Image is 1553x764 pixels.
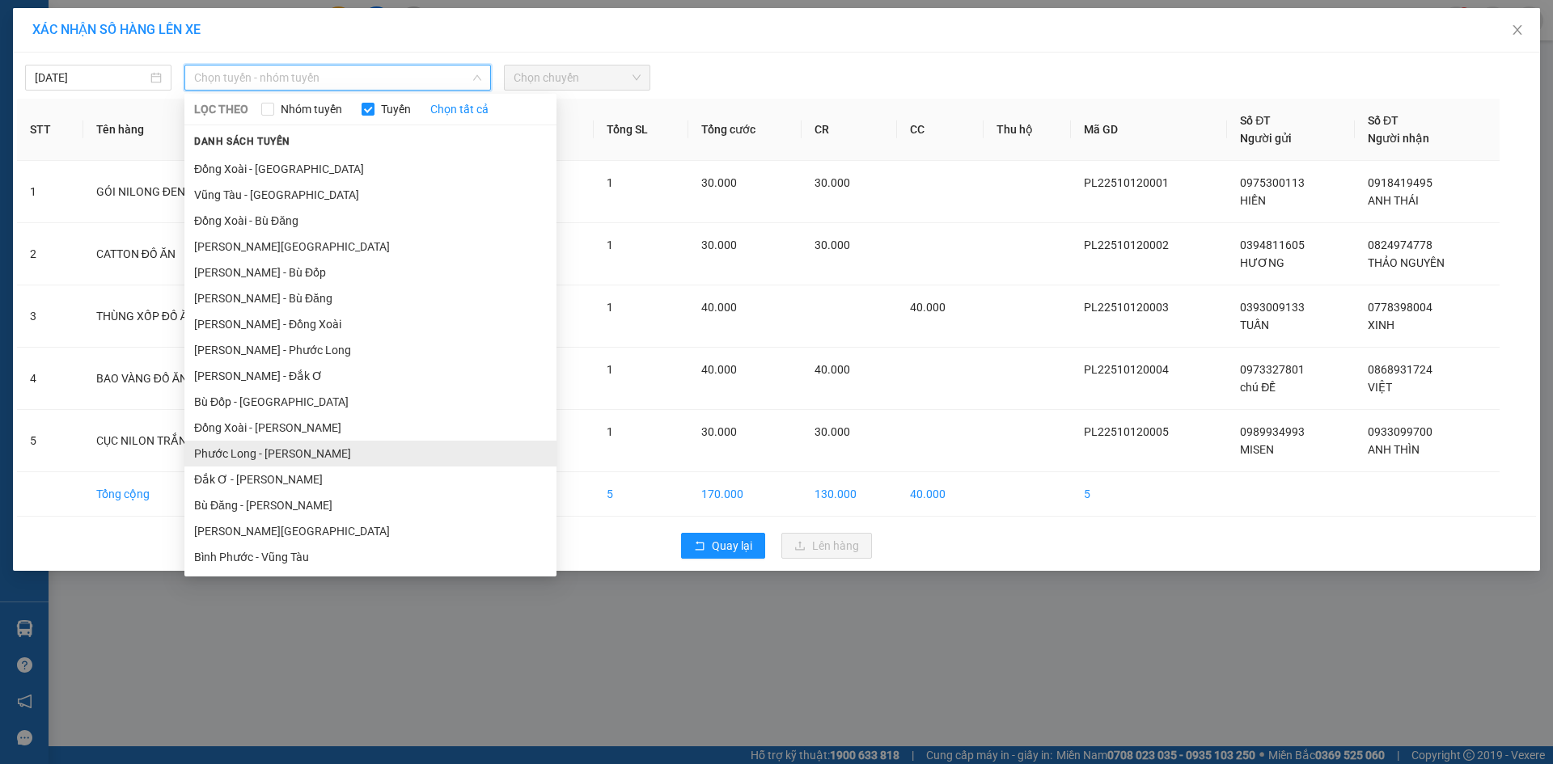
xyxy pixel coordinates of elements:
[701,176,737,189] span: 30.000
[594,472,688,517] td: 5
[184,311,556,337] li: [PERSON_NAME] - Đồng Xoài
[184,337,556,363] li: [PERSON_NAME] - Phước Long
[184,544,556,570] li: Bình Phước - Vũng Tàu
[83,472,260,517] td: Tổng cộng
[184,156,556,182] li: Đồng Xoài - [GEOGRAPHIC_DATA]
[701,301,737,314] span: 40.000
[897,472,984,517] td: 40.000
[607,363,613,376] span: 1
[184,234,556,260] li: [PERSON_NAME][GEOGRAPHIC_DATA]
[17,99,83,161] th: STT
[83,99,260,161] th: Tên hàng
[815,363,850,376] span: 40.000
[1084,176,1169,189] span: PL22510120001
[1240,194,1266,207] span: HIỀN
[1368,301,1432,314] span: 0778398004
[184,363,556,389] li: [PERSON_NAME] - Đắk Ơ
[184,441,556,466] li: Phước Long - [PERSON_NAME]
[1368,319,1394,331] span: XINH
[984,99,1071,161] th: Thu hộ
[1240,301,1305,314] span: 0393009133
[17,223,83,285] td: 2
[1368,425,1432,438] span: 0933099700
[1368,194,1419,207] span: ANH THÁI
[1240,443,1274,456] span: MISEN
[701,425,737,438] span: 30.000
[1240,176,1305,189] span: 0975300113
[184,415,556,441] li: Đồng Xoài - [PERSON_NAME]
[815,176,850,189] span: 30.000
[781,533,872,559] button: uploadLên hàng
[1240,132,1292,145] span: Người gửi
[1511,23,1524,36] span: close
[1240,256,1284,269] span: HƯƠNG
[701,238,737,251] span: 30.000
[83,348,260,410] td: BAO VÀNG ĐỒ ĂN
[17,161,83,223] td: 1
[1368,256,1445,269] span: THẢO NGUYÊN
[1368,176,1432,189] span: 0918419495
[184,134,300,149] span: Danh sách tuyến
[694,540,705,553] span: rollback
[184,285,556,311] li: [PERSON_NAME] - Bù Đăng
[194,100,248,118] span: LỌC THEO
[83,223,260,285] td: CATTON ĐỒ ĂN
[802,472,897,517] td: 130.000
[17,348,83,410] td: 4
[1084,301,1169,314] span: PL22510120003
[1240,319,1269,331] span: TUẤN
[184,260,556,285] li: [PERSON_NAME] - Bù Đốp
[472,73,482,82] span: down
[1240,381,1276,394] span: chú ĐỀ
[17,410,83,472] td: 5
[607,238,613,251] span: 1
[681,533,765,559] button: rollbackQuay lại
[1368,363,1432,376] span: 0868931724
[1240,363,1305,376] span: 0973327801
[1071,99,1227,161] th: Mã GD
[815,425,850,438] span: 30.000
[83,161,260,223] td: GÓI NILONG ĐEN
[802,99,897,161] th: CR
[32,22,201,37] span: XÁC NHẬN SỐ HÀNG LÊN XE
[184,492,556,518] li: Bù Đăng - [PERSON_NAME]
[374,100,417,118] span: Tuyến
[1240,114,1271,127] span: Số ĐT
[607,425,613,438] span: 1
[607,301,613,314] span: 1
[1084,363,1169,376] span: PL22510120004
[35,69,147,87] input: 12/10/2025
[83,410,260,472] td: CỤC NILON TRẮNG
[430,100,489,118] a: Chọn tất cả
[184,182,556,208] li: Vũng Tàu - [GEOGRAPHIC_DATA]
[1495,8,1540,53] button: Close
[184,208,556,234] li: Đồng Xoài - Bù Đăng
[1368,238,1432,251] span: 0824974778
[1368,443,1420,456] span: ANH THÌN
[17,285,83,348] td: 3
[1084,238,1169,251] span: PL22510120002
[1084,425,1169,438] span: PL22510120005
[184,389,556,415] li: Bù Đốp - [GEOGRAPHIC_DATA]
[897,99,984,161] th: CC
[83,285,260,348] td: THÙNG XỐP ĐỒ ĂN
[910,301,946,314] span: 40.000
[1368,114,1399,127] span: Số ĐT
[514,65,641,90] span: Chọn chuyến
[1240,425,1305,438] span: 0989934993
[274,100,349,118] span: Nhóm tuyến
[1368,381,1392,394] span: VIỆT
[815,238,850,251] span: 30.000
[1368,132,1429,145] span: Người nhận
[701,363,737,376] span: 40.000
[184,518,556,544] li: [PERSON_NAME][GEOGRAPHIC_DATA]
[1240,238,1305,251] span: 0394811605
[1071,472,1227,517] td: 5
[194,65,481,90] span: Chọn tuyến - nhóm tuyến
[607,176,613,189] span: 1
[594,99,688,161] th: Tổng SL
[688,99,801,161] th: Tổng cước
[184,466,556,492] li: Đắk Ơ - [PERSON_NAME]
[712,537,752,555] span: Quay lại
[688,472,801,517] td: 170.000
